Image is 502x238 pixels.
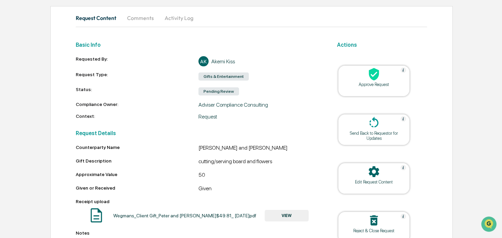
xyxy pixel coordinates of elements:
[76,158,198,164] div: Gift Description
[198,145,321,153] div: [PERSON_NAME] and [PERSON_NAME]
[7,99,12,104] div: 🔎
[23,59,86,64] div: We're available if you need us!
[198,56,209,66] div: AK
[343,131,404,141] div: Send Back to Requestor for Updates
[401,67,406,73] img: Help
[23,52,111,59] div: Start new chat
[76,10,427,26] div: secondary tabs example
[343,82,404,87] div: Approve Request
[48,114,82,120] a: Powered byPylon
[7,14,123,25] p: How can we help?
[14,98,43,105] span: Data Lookup
[401,214,406,219] img: Help
[76,130,321,136] h2: Request Details
[159,10,199,26] button: Activity Log
[67,115,82,120] span: Pylon
[76,87,198,96] div: Status:
[211,58,235,65] div: Akemi Kiss
[343,228,404,233] div: Reject & Close Request
[198,72,249,81] div: Gifts & Entertainment
[76,230,198,236] div: Notes
[4,95,45,108] a: 🔎Data Lookup
[343,179,404,185] div: Edit Request Content
[76,185,198,191] div: Given or Received
[265,210,309,221] button: VIEW
[76,102,198,108] div: Compliance Owner:
[88,207,105,224] img: Document Icon
[198,158,321,166] div: cutting/serving board and flowers
[76,10,122,26] button: Request Content
[56,85,84,92] span: Attestations
[49,86,54,91] div: 🗄️
[7,86,12,91] div: 🖐️
[401,116,406,122] img: Help
[198,113,321,120] div: Request
[76,113,198,120] div: Context:
[115,54,123,62] button: Start new chat
[76,72,198,81] div: Request Type:
[7,52,19,64] img: 1746055101610-c473b297-6a78-478c-a979-82029cc54cd1
[122,10,159,26] button: Comments
[113,213,256,218] div: Wegmans_Client Gift_Peter and [PERSON_NAME]$49.81_ [DATE]pdf
[76,199,321,204] div: Receipt upload
[198,185,321,193] div: Given
[4,83,46,95] a: 🖐️Preclearance
[198,87,239,95] div: Pending Review
[76,56,198,66] div: Requested By:
[14,85,44,92] span: Preclearance
[198,172,321,180] div: 50
[76,145,198,150] div: Counterparty Name
[76,172,198,177] div: Approximate Value
[401,165,406,170] img: Help
[337,42,427,48] h2: Actions
[46,83,87,95] a: 🗄️Attestations
[480,216,499,234] iframe: Open customer support
[76,42,321,48] h2: Basic Info
[198,102,321,108] div: Adviser Compliance Consulting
